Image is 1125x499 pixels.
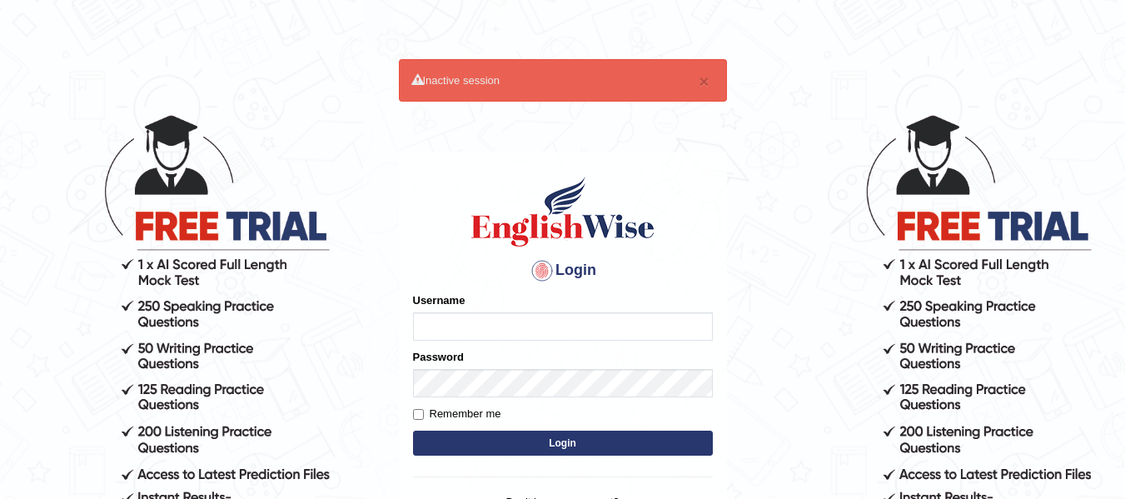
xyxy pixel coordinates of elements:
h4: Login [413,257,713,284]
button: × [699,72,709,90]
label: Username [413,292,465,308]
button: Login [413,431,713,456]
label: Remember me [413,406,501,422]
input: Remember me [413,409,424,420]
div: Inactive session [399,59,727,102]
label: Password [413,349,464,365]
img: Logo of English Wise sign in for intelligent practice with AI [468,174,658,249]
